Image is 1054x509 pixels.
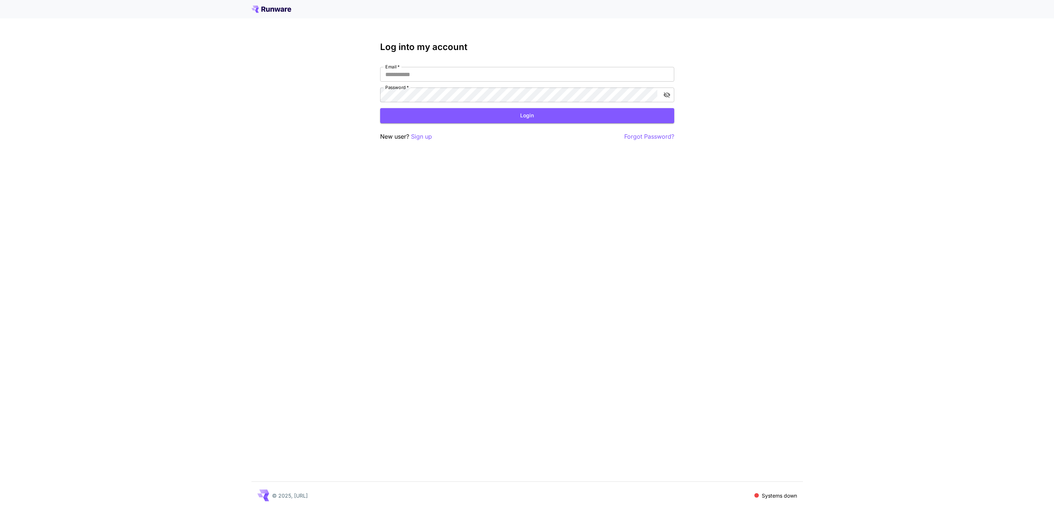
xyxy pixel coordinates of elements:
button: Forgot Password? [624,132,674,141]
h3: Log into my account [380,42,674,52]
p: © 2025, [URL] [272,492,308,499]
button: Sign up [411,132,432,141]
p: New user? [380,132,432,141]
button: Login [380,108,674,123]
p: Systems down [762,492,797,499]
label: Email [385,64,400,70]
label: Password [385,84,409,90]
button: toggle password visibility [660,88,674,102]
